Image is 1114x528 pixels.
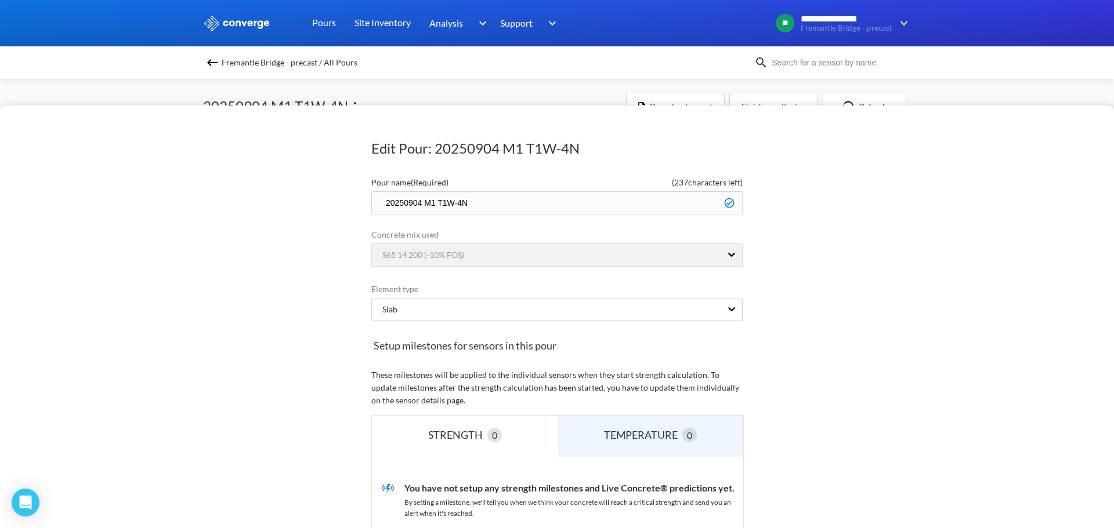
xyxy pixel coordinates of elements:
div: Open Intercom Messenger [12,489,39,516]
input: Type the pour name here [371,191,743,214]
span: Support [500,16,533,30]
h1: Edit Pour: 20250904 M1 T1W-4N [371,139,743,158]
div: TEMPERATURE [604,427,682,443]
span: Setup milestones for sensors in this pour [371,337,743,354]
label: Pour name (Required) [371,176,557,189]
img: downArrow.svg [541,16,559,30]
label: Concrete mix used [371,228,743,241]
div: STRENGTH [428,427,487,443]
span: 0 [492,428,497,442]
img: downArrow.svg [892,16,911,30]
label: Element type [371,283,743,296]
img: downArrow.svg [471,16,490,30]
span: 0 [687,428,692,442]
img: backspace.svg [205,56,219,70]
span: ( 237 characters left) [557,176,743,189]
span: Fremantle Bridge - precast [801,24,892,32]
img: icon-search.svg [754,56,768,70]
span: Analysis [429,16,463,30]
input: Search for a sensor by name [768,56,909,69]
span: Fremantle Bridge - precast / All Pours [222,54,357,71]
div: Slab [373,303,397,316]
span: You have not setup any strength milestones and Live Concrete® predictions yet. [404,482,735,493]
p: These milestones will be applied to the individual sensors when they start strength calculation. ... [371,369,743,407]
img: logo_ewhite.svg [203,16,270,31]
p: By setting a milestone, we'll tell you when we think your concrete will reach a critical strength... [404,497,743,519]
